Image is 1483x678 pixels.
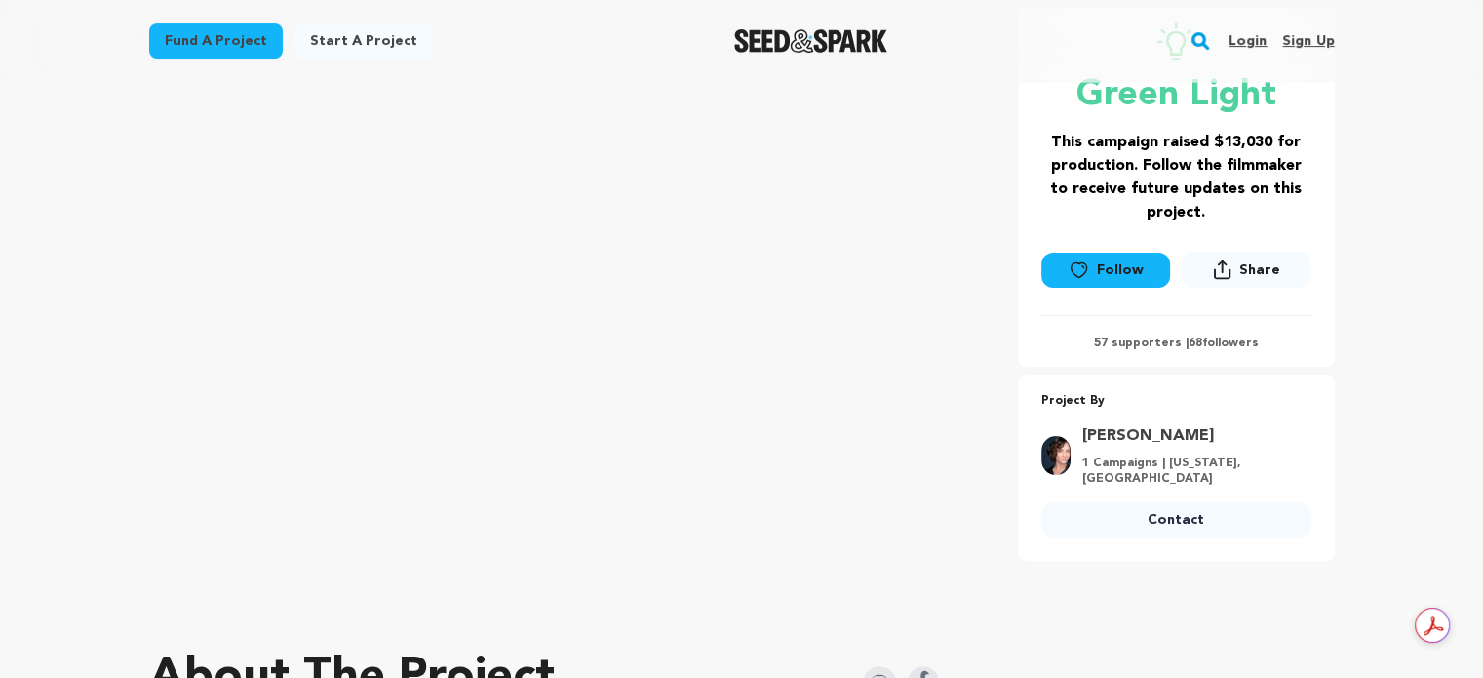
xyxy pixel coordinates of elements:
[734,29,887,53] img: Seed&Spark Logo Dark Mode
[294,23,433,59] a: Start a project
[1189,338,1202,349] span: 68
[149,23,283,59] a: Fund a project
[1041,131,1311,224] h3: This campaign raised $13,030 for production. Follow the filmmaker to receive future updates on th...
[1282,25,1334,57] a: Sign up
[1041,336,1311,351] p: 57 supporters | followers
[1041,502,1311,538] a: Contact
[1082,456,1300,487] p: 1 Campaigns | [US_STATE], [GEOGRAPHIC_DATA]
[1239,260,1280,280] span: Share
[1041,76,1311,115] p: Green Light
[1182,252,1310,296] span: Share
[1082,424,1300,448] a: Goto Jessica Cadden Osborne profile
[1041,436,1071,475] img: 5ce7cf9809d5a635.jpg
[1229,25,1267,57] a: Login
[734,29,887,53] a: Seed&Spark Homepage
[1041,253,1170,288] a: Follow
[1182,252,1310,288] button: Share
[1041,390,1311,413] p: Project By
